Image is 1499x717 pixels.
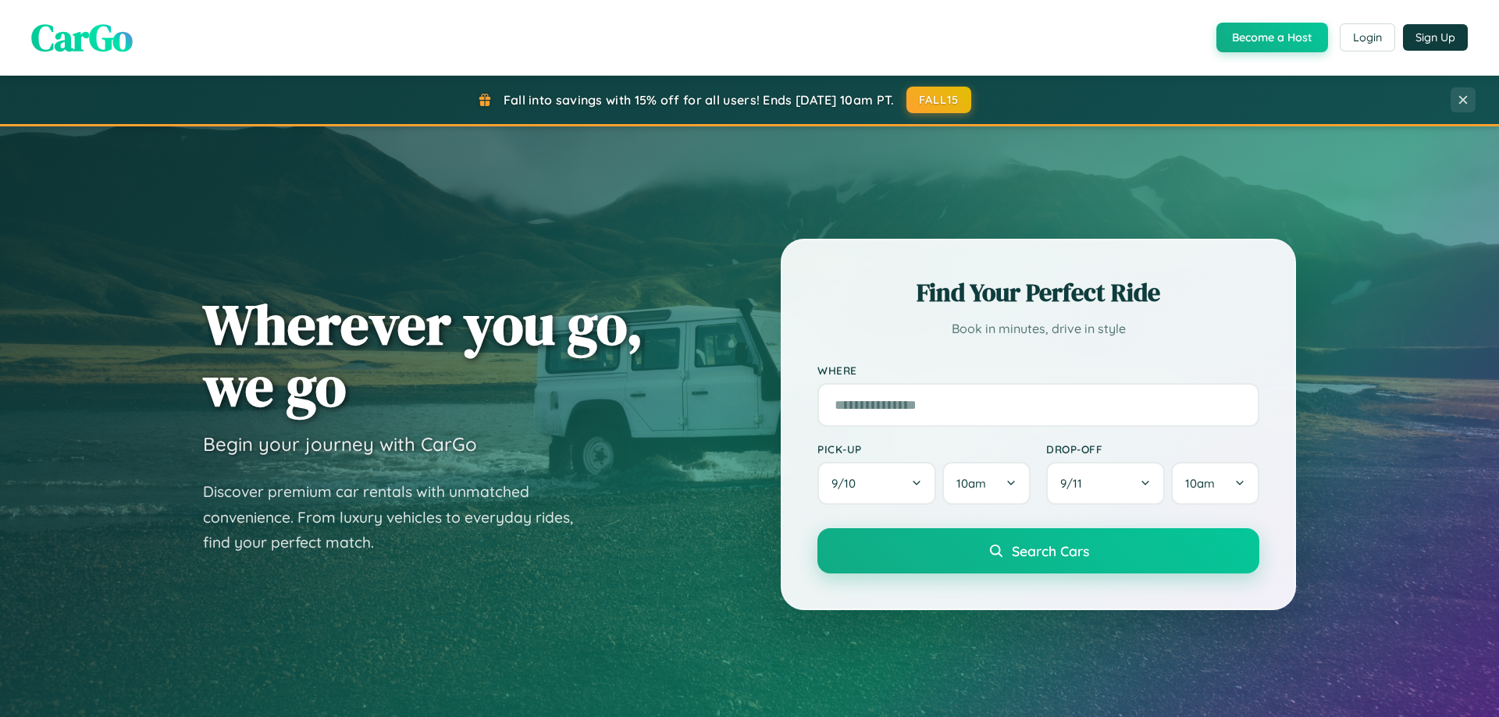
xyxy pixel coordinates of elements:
[504,92,895,108] span: Fall into savings with 15% off for all users! Ends [DATE] 10am PT.
[956,476,986,491] span: 10am
[817,364,1259,377] label: Where
[203,293,643,417] h1: Wherever you go, we go
[1046,462,1165,505] button: 9/11
[1046,442,1259,456] label: Drop-off
[1216,23,1328,52] button: Become a Host
[1012,542,1089,559] span: Search Cars
[817,462,936,505] button: 9/10
[817,442,1031,456] label: Pick-up
[817,318,1259,340] p: Book in minutes, drive in style
[1171,462,1259,505] button: 10am
[31,12,133,63] span: CarGo
[1403,24,1468,51] button: Sign Up
[817,528,1259,573] button: Search Cars
[203,479,593,555] p: Discover premium car rentals with unmatched convenience. From luxury vehicles to everyday rides, ...
[906,87,972,113] button: FALL15
[203,432,477,456] h3: Begin your journey with CarGo
[942,462,1031,505] button: 10am
[831,476,863,491] span: 9 / 10
[817,275,1259,310] h2: Find Your Perfect Ride
[1340,23,1395,51] button: Login
[1060,476,1090,491] span: 9 / 11
[1185,476,1215,491] span: 10am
